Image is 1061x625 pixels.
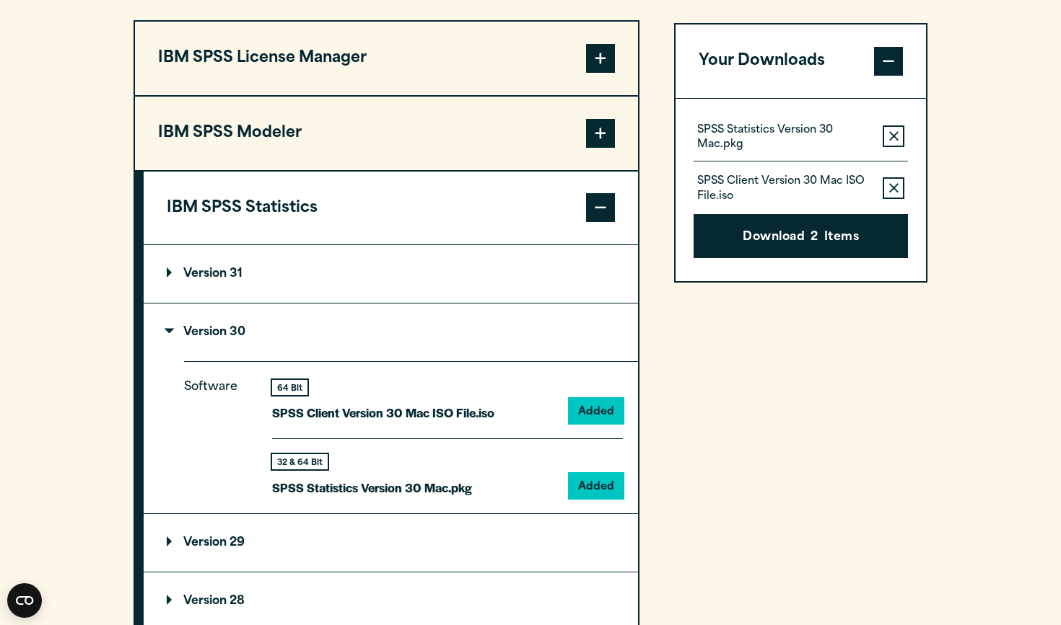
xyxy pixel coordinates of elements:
[144,514,638,572] summary: Version 29
[167,268,243,280] p: Version 31
[144,303,638,361] summary: Version 30
[676,98,926,282] div: Your Downloads
[694,214,908,259] button: Download2Items
[272,380,307,395] div: 64 Bit
[144,172,638,245] button: IBM SPSS Statistics
[167,595,245,607] p: Version 28
[135,22,638,95] button: IBM SPSS License Manager
[569,399,623,423] button: Added
[676,25,926,98] button: Your Downloads
[272,454,328,469] div: 32 & 64 Bit
[167,537,245,549] p: Version 29
[272,477,472,498] p: SPSS Statistics Version 30 Mac.pkg
[184,377,249,486] p: Software
[7,583,42,618] button: Open CMP widget
[697,175,871,204] p: SPSS Client Version 30 Mac ISO File.iso
[811,229,818,247] span: 2
[272,402,494,423] p: SPSS Client Version 30 Mac ISO File.iso
[697,123,871,152] p: SPSS Statistics Version 30 Mac.pkg
[144,245,638,303] summary: Version 31
[135,97,638,170] button: IBM SPSS Modeler
[167,327,245,338] p: Version 30
[569,474,623,498] button: Added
